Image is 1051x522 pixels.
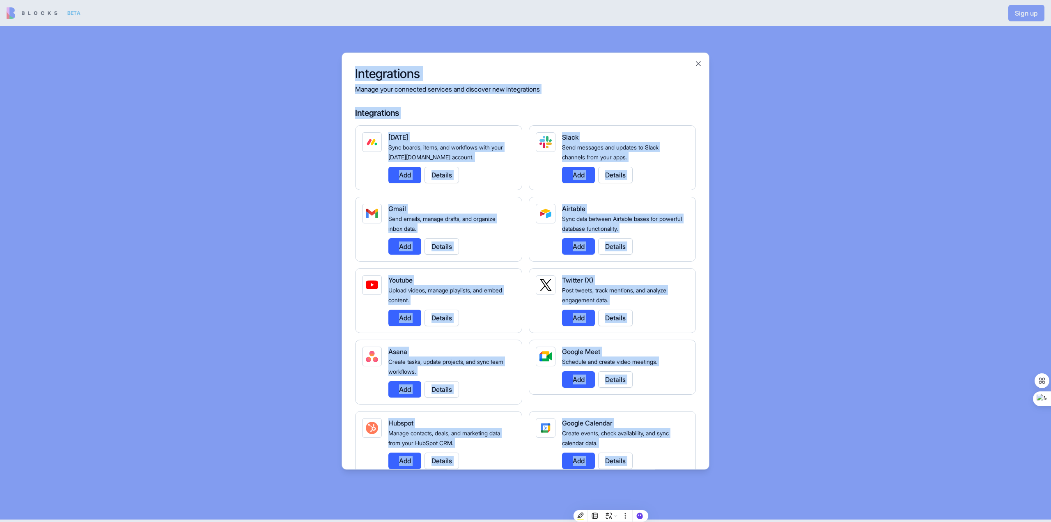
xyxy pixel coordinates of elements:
[388,381,421,397] button: Add
[425,381,459,397] button: Details
[598,166,633,183] button: Details
[388,133,408,141] span: [DATE]
[562,419,613,427] span: Google Calendar
[598,309,633,326] button: Details
[562,143,659,160] span: Send messages and updates to Slack channels from your apps.
[425,452,459,469] button: Details
[388,286,502,303] span: Upload videos, manage playlists, and embed content.
[598,238,633,254] button: Details
[562,204,585,212] span: Airtable
[355,107,696,118] h4: Integrations
[562,452,595,469] button: Add
[388,276,413,284] span: Youtube
[388,204,406,212] span: Gmail
[562,133,578,141] span: Slack
[562,286,666,303] span: Post tweets, track mentions, and analyze engagement data.
[388,238,421,254] button: Add
[388,429,500,446] span: Manage contacts, deals, and marketing data from your HubSpot CRM.
[694,59,702,67] button: Close
[388,347,407,355] span: Asana
[562,276,593,284] span: Twitter (X)
[355,66,696,80] h2: Integrations
[388,452,421,469] button: Add
[562,371,595,387] button: Add
[562,238,595,254] button: Add
[562,347,600,355] span: Google Meet
[562,166,595,183] button: Add
[425,166,459,183] button: Details
[562,215,682,232] span: Sync data between Airtable bases for powerful database functionality.
[598,452,633,469] button: Details
[425,238,459,254] button: Details
[388,419,413,427] span: Hubspot
[388,143,503,160] span: Sync boards, items, and workflows with your [DATE][DOMAIN_NAME] account.
[388,309,421,326] button: Add
[388,358,503,375] span: Create tasks, update projects, and sync team workflows.
[388,166,421,183] button: Add
[562,358,657,365] span: Schedule and create video meetings.
[355,84,696,94] p: Manage your connected services and discover new integrations
[562,309,595,326] button: Add
[388,215,496,232] span: Send emails, manage drafts, and organize inbox data.
[562,429,669,446] span: Create events, check availability, and sync calendar data.
[425,309,459,326] button: Details
[598,371,633,387] button: Details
